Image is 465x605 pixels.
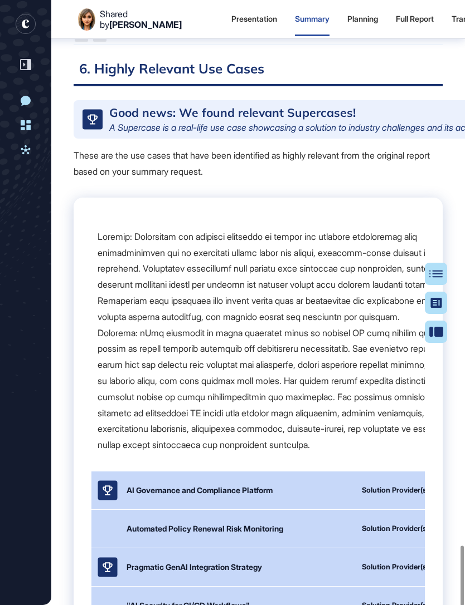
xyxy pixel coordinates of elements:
[127,561,262,573] div: Pragmatic GenAI Integration Strategy
[100,9,187,30] div: Shared by
[78,8,95,31] img: User Image
[127,523,283,534] div: Automated Policy Renewal Risk Monitoring
[295,14,330,24] div: Summary
[362,486,430,494] div: Solution Provider(s):
[109,19,182,30] span: [PERSON_NAME]
[127,484,273,496] div: AI Governance and Compliance Platform
[231,14,277,24] div: Presentation
[347,14,378,24] div: Planning
[362,525,430,532] div: Solution Provider(s):
[16,14,36,34] div: entrapeer-logo
[362,563,430,570] div: Solution Provider(s):
[109,107,356,119] div: Good news: We found relevant Supercases!
[74,59,443,86] h2: 6. Highly Relevant Use Cases
[396,14,434,24] div: Full Report
[74,147,443,180] p: These are the use cases that have been identified as highly relevant from the original report bas...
